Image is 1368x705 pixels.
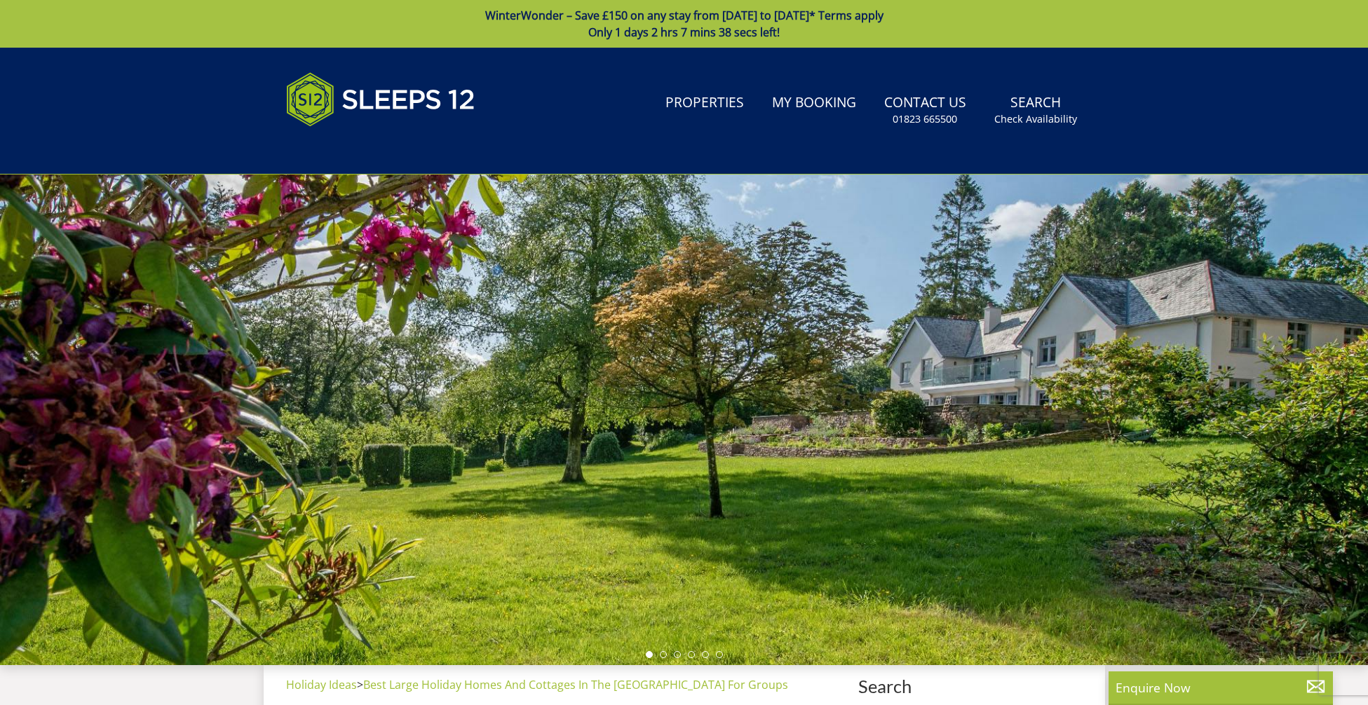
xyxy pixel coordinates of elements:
[989,88,1083,133] a: SearchCheck Availability
[286,64,475,135] img: Sleeps 12
[660,88,750,119] a: Properties
[1116,678,1326,697] p: Enquire Now
[588,25,780,40] span: Only 1 days 2 hrs 7 mins 38 secs left!
[879,88,972,133] a: Contact Us01823 665500
[893,112,957,126] small: 01823 665500
[279,143,426,155] iframe: Customer reviews powered by Trustpilot
[766,88,862,119] a: My Booking
[858,676,1083,696] span: Search
[363,677,788,692] a: Best Large Holiday Homes And Cottages In The [GEOGRAPHIC_DATA] For Groups
[994,112,1077,126] small: Check Availability
[357,677,363,692] span: >
[286,677,357,692] a: Holiday Ideas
